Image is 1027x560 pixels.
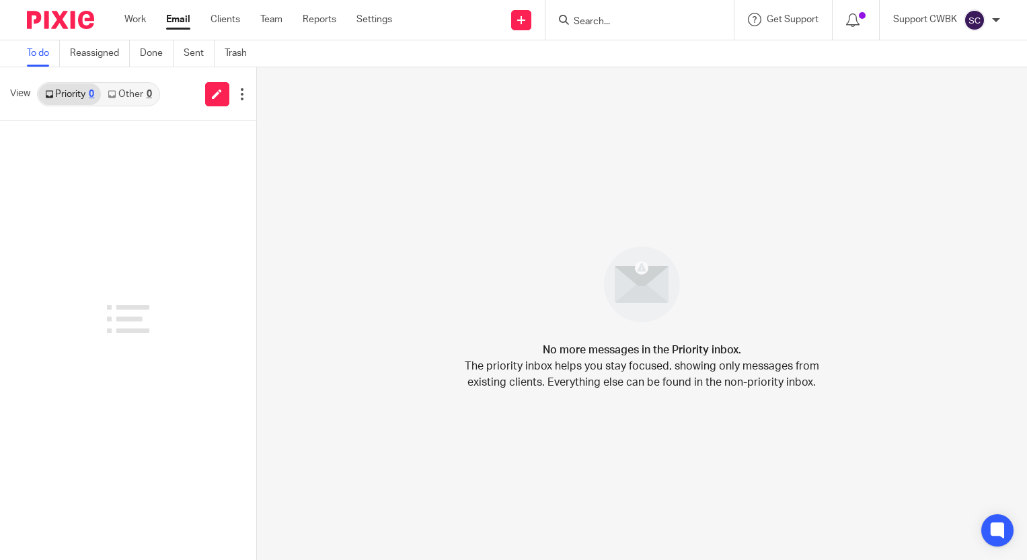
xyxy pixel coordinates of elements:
[463,358,820,390] p: The priority inbox helps you stay focused, showing only messages from existing clients. Everythin...
[260,13,282,26] a: Team
[166,13,190,26] a: Email
[211,13,240,26] a: Clients
[89,90,94,99] div: 0
[124,13,146,26] a: Work
[27,40,60,67] a: To do
[572,16,693,28] input: Search
[27,11,94,29] img: Pixie
[893,13,957,26] p: Support CWBK
[184,40,215,67] a: Sent
[101,83,158,105] a: Other0
[38,83,101,105] a: Priority0
[140,40,174,67] a: Done
[595,238,689,331] img: image
[964,9,985,31] img: svg%3E
[10,87,30,101] span: View
[70,40,130,67] a: Reassigned
[356,13,392,26] a: Settings
[543,342,741,358] h4: No more messages in the Priority inbox.
[147,90,152,99] div: 0
[303,13,336,26] a: Reports
[225,40,257,67] a: Trash
[767,15,819,24] span: Get Support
